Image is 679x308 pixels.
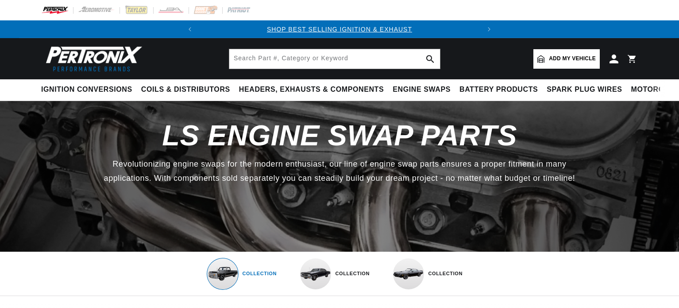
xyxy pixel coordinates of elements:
[41,43,143,74] img: Pertronix
[533,49,600,69] a: Add my vehicle
[421,49,440,69] button: search button
[393,258,424,289] img: 1970-1981 GM F Body (Camaro/Firebird)
[428,270,473,277] div: collection
[547,85,622,94] span: Spark Plug Wires
[137,79,235,100] summary: Coils & Distributors
[104,160,575,183] span: Revolutionizing engine swaps for the modern enthusiast, our line of engine swap parts ensures a p...
[199,24,480,34] div: 1 of 2
[141,85,230,94] span: Coils & Distributors
[388,79,455,100] summary: Engine Swaps
[300,252,380,296] a: 1964-1967 GM A Body (Chevelle) collection
[542,79,626,100] summary: Spark Plug Wires
[162,119,517,152] span: LS Engine Swap Parts
[549,55,596,63] span: Add my vehicle
[459,85,538,94] span: Battery Products
[19,20,660,38] slideshow-component: Translation missing: en.sections.announcements.announcement_bar
[181,20,199,38] button: Translation missing: en.sections.announcements.previous_announcement
[229,49,440,69] input: Search Part #, Category or Keyword
[455,79,542,100] summary: Battery Products
[300,258,331,289] img: 1964-1967 GM A Body (Chevelle)
[267,26,412,33] a: SHOP BEST SELLING IGNITION & EXHAUST
[393,85,451,94] span: Engine Swaps
[235,79,388,100] summary: Headers, Exhausts & Components
[41,85,132,94] span: Ignition Conversions
[480,20,498,38] button: Translation missing: en.sections.announcements.next_announcement
[199,24,480,34] div: Announcement
[336,270,380,277] div: collection
[41,79,137,100] summary: Ignition Conversions
[393,252,473,296] a: 1970-1981 GM F Body (Camaro/Firebird) collection
[207,252,473,296] ul: LS Engine Swap Parts navigation
[239,85,384,94] span: Headers, Exhausts & Components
